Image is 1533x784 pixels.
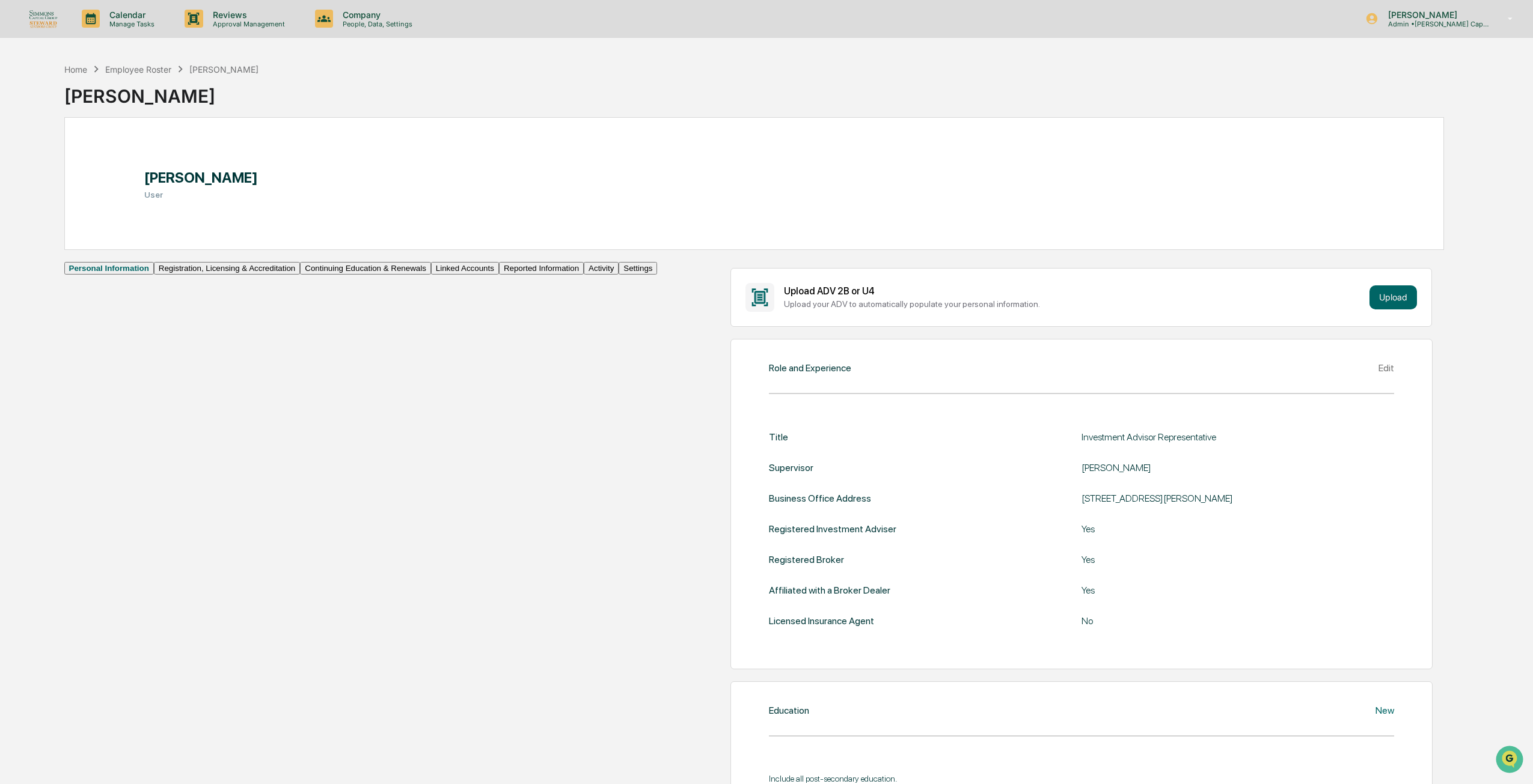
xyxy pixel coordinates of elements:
[99,151,149,163] span: Attestations
[584,262,619,275] button: Activity
[431,262,499,275] button: Linked Accounts
[24,151,78,163] span: Preclearance
[12,25,219,44] p: How can we help?
[333,10,418,20] p: Company
[100,20,161,28] p: Manage Tasks
[189,64,259,74] div: [PERSON_NAME]
[333,20,418,28] p: People, Data, Settings
[64,76,259,107] div: [PERSON_NAME]
[203,10,291,20] p: Reviews
[12,92,34,114] img: 1746055101610-c473b297-6a78-478c-a979-82029cc54cd1
[784,285,1365,297] div: Upload ADV 2B or U4
[769,705,809,716] div: Education
[12,153,22,162] div: 🖐️
[7,169,81,191] a: 🔎Data Lookup
[769,774,1394,783] div: Include all post-secondary education.
[769,615,874,627] div: Licensed Insurance Agent
[82,147,154,168] a: 🗄️Attestations
[1369,285,1417,309] button: Upload
[499,262,584,275] button: Reported Information
[64,262,658,275] div: secondary tabs example
[144,190,258,199] h3: User
[1378,10,1490,20] p: [PERSON_NAME]
[64,262,154,275] button: Personal Information
[12,175,22,185] div: 🔎
[784,299,1365,309] div: Upload your ADV to automatically populate your personal information.
[1082,523,1382,535] div: Yes
[120,204,145,213] span: Pylon
[41,92,197,104] div: Start new chat
[1082,493,1382,504] div: [STREET_ADDRESS][PERSON_NAME]
[87,153,97,162] div: 🗄️
[41,104,152,114] div: We're available if you need us!
[1378,362,1394,374] div: Edit
[619,262,657,275] button: Settings
[144,169,258,186] h1: [PERSON_NAME]
[7,147,82,168] a: 🖐️Preclearance
[1082,554,1382,565] div: Yes
[203,20,291,28] p: Approval Management
[29,9,58,28] img: logo
[100,10,161,20] p: Calendar
[300,262,431,275] button: Continuing Education & Renewals
[769,493,871,504] div: Business Office Address
[1378,20,1490,28] p: Admin • [PERSON_NAME] Capital / [PERSON_NAME] Advisors
[204,96,219,110] button: Start new chat
[1082,585,1382,596] div: Yes
[1495,744,1527,777] iframe: Open customer support
[769,431,788,443] div: Title
[64,64,87,74] div: Home
[769,554,844,565] div: Registered Broker
[105,64,171,74] div: Employee Roster
[24,174,76,186] span: Data Lookup
[1082,462,1382,473] div: [PERSON_NAME]
[1375,705,1394,716] div: New
[85,203,145,213] a: Powered byPylon
[769,462,813,473] div: Supervisor
[769,362,851,374] div: Role and Experience
[769,523,896,535] div: Registered Investment Adviser
[769,585,890,596] div: Affiliated with a Broker Dealer
[1082,615,1382,627] div: No
[1082,431,1382,443] div: Investment Advisor Representative
[154,262,300,275] button: Registration, Licensing & Accreditation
